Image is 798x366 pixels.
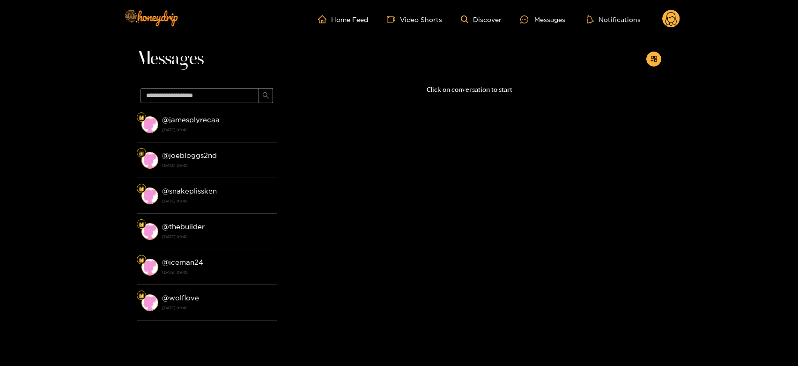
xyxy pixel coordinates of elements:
strong: [DATE] 09:40 [162,197,273,205]
strong: [DATE] 09:40 [162,161,273,170]
img: conversation [141,223,158,240]
strong: @ snakeplissken [162,187,217,195]
strong: @ joebloggs2nd [162,151,217,159]
button: search [258,88,273,103]
img: Fan Level [139,222,144,227]
p: Click on conversation to start [277,84,661,95]
a: Home Feed [318,15,368,23]
span: Messages [137,48,204,70]
img: conversation [141,116,158,133]
strong: [DATE] 09:40 [162,268,273,276]
strong: [DATE] 09:40 [162,232,273,241]
strong: @ iceman24 [162,258,203,266]
img: Fan Level [139,257,144,263]
img: conversation [141,294,158,311]
strong: @ thebuilder [162,223,205,231]
button: Notifications [584,15,643,24]
strong: [DATE] 09:40 [162,126,273,134]
span: search [262,92,269,100]
strong: @ jamesplyrecaa [162,116,220,124]
strong: [DATE] 09:40 [162,304,273,312]
img: Fan Level [139,150,144,156]
img: Fan Level [139,186,144,192]
span: appstore-add [650,55,658,63]
img: Fan Level [139,293,144,299]
img: conversation [141,152,158,169]
strong: @ wolflove [162,294,199,302]
a: Video Shorts [387,15,442,23]
button: appstore-add [646,52,661,67]
div: Messages [520,14,565,25]
img: Fan Level [139,115,144,120]
a: Discover [461,15,502,23]
span: home [318,15,331,23]
img: conversation [141,259,158,276]
span: video-camera [387,15,400,23]
img: conversation [141,187,158,204]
